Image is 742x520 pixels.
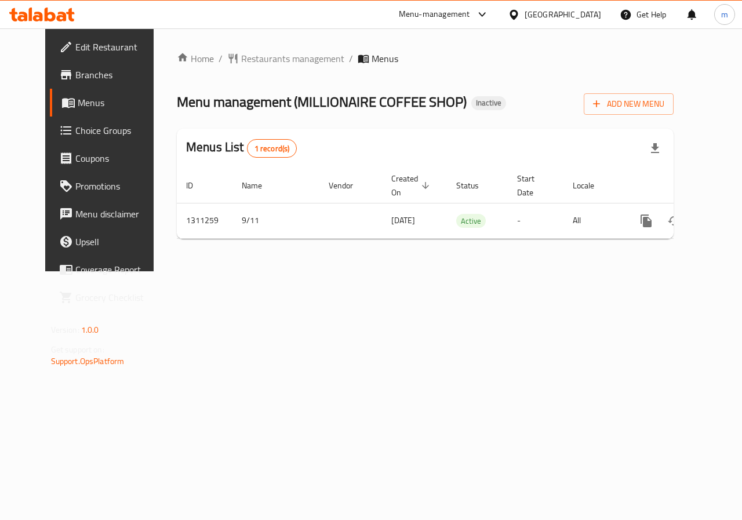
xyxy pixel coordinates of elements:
span: Upsell [75,235,160,249]
div: [GEOGRAPHIC_DATA] [525,8,601,21]
h2: Menus List [186,139,297,158]
span: Add New Menu [593,97,664,111]
div: Total records count [247,139,297,158]
span: Grocery Checklist [75,290,160,304]
div: Export file [641,134,669,162]
span: Menu disclaimer [75,207,160,221]
span: Edit Restaurant [75,40,160,54]
td: All [563,203,623,238]
span: Get support on: [51,342,104,357]
button: Add New Menu [584,93,674,115]
nav: breadcrumb [177,52,674,66]
span: Start Date [517,172,550,199]
a: Choice Groups [50,117,169,144]
span: m [721,8,728,21]
a: Upsell [50,228,169,256]
span: Branches [75,68,160,82]
span: ID [186,179,208,192]
span: 1.0.0 [81,322,99,337]
a: Menu disclaimer [50,200,169,228]
span: Name [242,179,277,192]
a: Coverage Report [50,256,169,283]
span: Locale [573,179,609,192]
span: Version: [51,322,79,337]
div: Inactive [471,96,506,110]
div: Menu-management [399,8,470,21]
a: Edit Restaurant [50,33,169,61]
li: / [349,52,353,66]
td: - [508,203,563,238]
td: 1311259 [177,203,232,238]
a: Restaurants management [227,52,344,66]
span: Menus [372,52,398,66]
div: Active [456,214,486,228]
td: 9/11 [232,203,319,238]
a: Menus [50,89,169,117]
span: Status [456,179,494,192]
span: Created On [391,172,433,199]
span: [DATE] [391,213,415,228]
span: Inactive [471,98,506,108]
a: Coupons [50,144,169,172]
span: Menu management ( MILLIONAIRE COFFEE SHOP ) [177,89,467,115]
span: Active [456,214,486,228]
span: Promotions [75,179,160,193]
span: Menus [78,96,160,110]
a: Grocery Checklist [50,283,169,311]
span: Coverage Report [75,263,160,277]
a: Home [177,52,214,66]
button: Change Status [660,207,688,235]
span: Coupons [75,151,160,165]
a: Promotions [50,172,169,200]
a: Branches [50,61,169,89]
span: 1 record(s) [248,143,297,154]
button: more [632,207,660,235]
li: / [219,52,223,66]
span: Restaurants management [241,52,344,66]
span: Choice Groups [75,123,160,137]
span: Vendor [329,179,368,192]
a: Support.OpsPlatform [51,354,125,369]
